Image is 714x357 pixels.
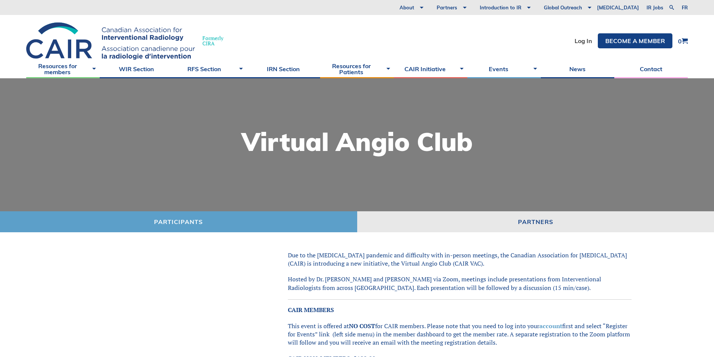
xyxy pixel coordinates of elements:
[349,322,375,330] strong: NO COST
[288,275,632,292] p: Hosted by Dr. [PERSON_NAME] and [PERSON_NAME] via Zoom, meetings include presentations from Inter...
[539,322,562,330] a: account
[320,60,394,78] a: Resources for Patients
[394,60,467,78] a: CAIR Initiative
[173,60,247,78] a: RFS Section
[614,60,688,78] a: Contact
[26,60,100,78] a: Resources for members
[541,60,614,78] a: News
[598,33,672,48] a: Become a member
[247,60,320,78] a: IRN Section
[467,60,541,78] a: Events
[288,306,334,314] strong: CAIR MEMBERS
[241,129,473,154] h1: Virtual Angio Club
[26,22,231,60] a: FormerlyCIRA
[202,36,223,46] span: Formerly CIRA
[575,38,592,44] a: Log In
[26,22,195,60] img: CIRA
[678,38,688,44] a: 0
[288,322,632,347] p: This event is offered at for CAIR members. Please note that you need to log into your first and s...
[100,60,173,78] a: WIR Section
[288,251,632,268] p: Due to the [MEDICAL_DATA] pandemic and difficulty with in-person meetings, the Canadian Associati...
[682,5,688,10] a: fr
